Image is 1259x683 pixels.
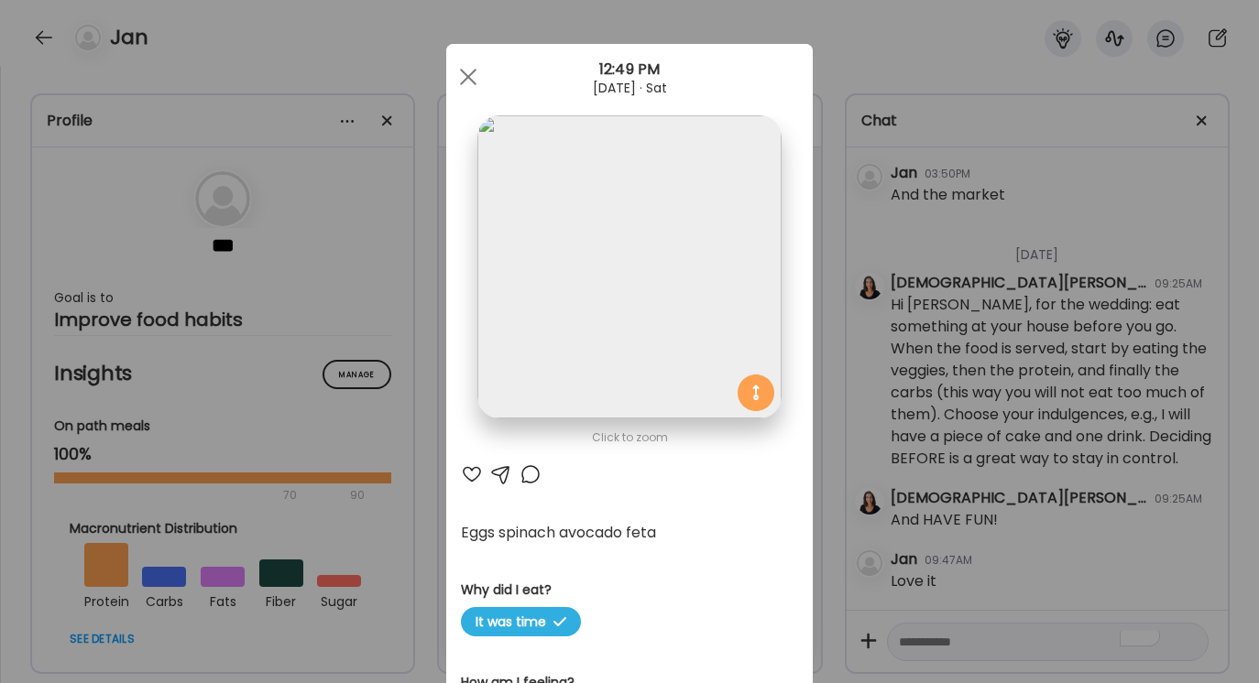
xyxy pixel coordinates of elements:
div: Click to zoom [461,427,798,449]
span: It was time [461,607,581,636]
img: images%2FgxsDnAh2j9WNQYhcT5jOtutxUNC2%2Fx5qNk9WQVr68F4Qt9zmQ%2FoMtT9ebDihYSNiUDQPV0_1080 [477,115,781,418]
div: [DATE] · Sat [446,81,813,95]
div: Eggs spinach avocado feta [461,522,798,544]
h3: Why did I eat? [461,580,798,600]
div: 12:49 PM [446,59,813,81]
